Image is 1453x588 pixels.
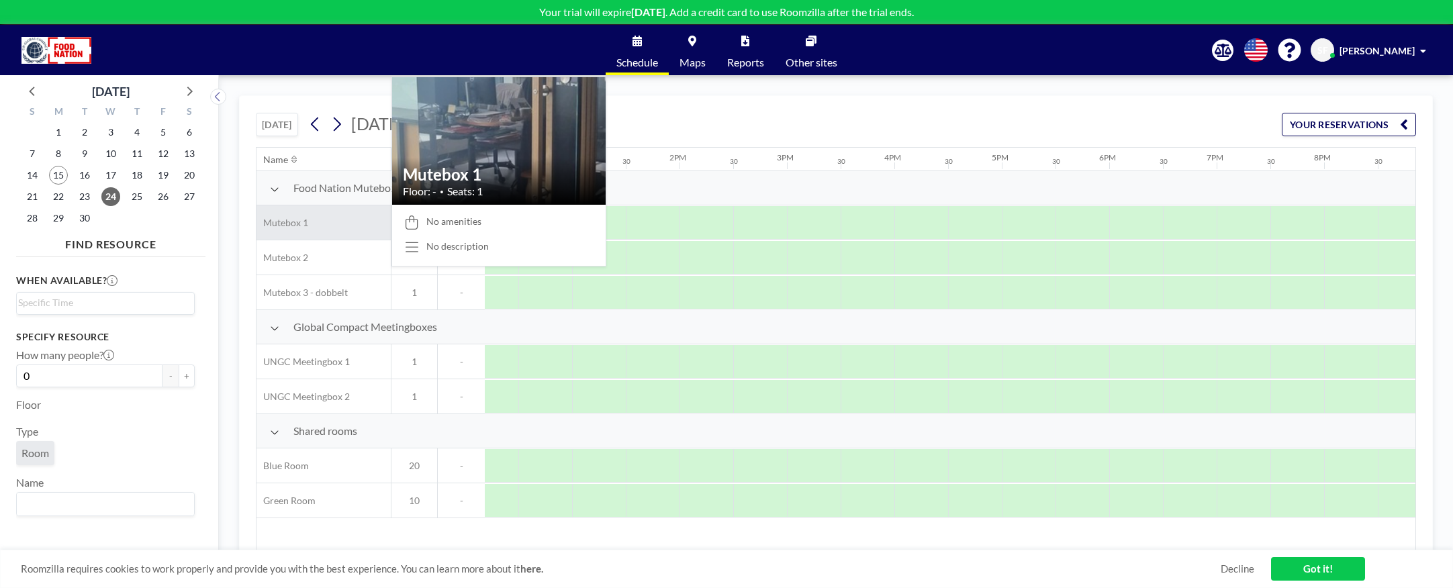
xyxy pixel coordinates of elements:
[17,293,194,313] div: Search for option
[992,152,1009,162] div: 5PM
[101,144,120,163] span: Wednesday, September 10, 2025
[786,57,837,68] span: Other sites
[17,493,194,516] div: Search for option
[256,252,308,264] span: Mutebox 2
[391,391,437,403] span: 1
[128,187,146,206] span: Thursday, September 25, 2025
[101,123,120,142] span: Wednesday, September 3, 2025
[256,356,350,368] span: UNGC Meetingbox 1
[128,144,146,163] span: Thursday, September 11, 2025
[438,356,485,368] span: -
[72,104,98,121] div: T
[49,144,68,163] span: Monday, September 8, 2025
[16,398,41,411] label: Floor
[256,391,350,403] span: UNGC Meetingbox 2
[75,187,94,206] span: Tuesday, September 23, 2025
[18,295,187,310] input: Search for option
[256,460,309,472] span: Blue Room
[945,157,953,166] div: 30
[1052,157,1060,166] div: 30
[180,187,199,206] span: Saturday, September 27, 2025
[1282,113,1416,136] button: YOUR RESERVATIONS
[884,152,901,162] div: 4PM
[440,187,444,196] span: •
[16,348,114,362] label: How many people?
[1160,157,1168,166] div: 30
[403,185,436,198] span: Floor: -
[101,187,120,206] span: Wednesday, September 24, 2025
[438,460,485,472] span: -
[426,215,481,228] span: No amenities
[1317,44,1328,56] span: SF
[1374,157,1382,166] div: 30
[49,123,68,142] span: Monday, September 1, 2025
[263,154,288,166] div: Name
[679,57,706,68] span: Maps
[775,25,848,75] a: Other sites
[154,166,173,185] span: Friday, September 19, 2025
[180,123,199,142] span: Saturday, September 6, 2025
[23,166,42,185] span: Sunday, September 14, 2025
[293,320,437,334] span: Global Compact Meetingboxes
[716,25,775,75] a: Reports
[351,113,404,134] span: [DATE]
[1314,152,1331,162] div: 8PM
[669,25,716,75] a: Maps
[75,209,94,228] span: Tuesday, September 30, 2025
[162,364,179,387] button: -
[391,460,437,472] span: 20
[23,187,42,206] span: Sunday, September 21, 2025
[1340,45,1415,56] span: [PERSON_NAME]
[21,37,91,64] img: organization-logo
[256,113,298,136] button: [DATE]
[403,164,595,185] h2: Mutebox 1
[124,104,150,121] div: T
[150,104,176,121] div: F
[92,82,130,101] div: [DATE]
[391,495,437,507] span: 10
[49,209,68,228] span: Monday, September 29, 2025
[438,287,485,299] span: -
[16,425,38,438] label: Type
[256,287,348,299] span: Mutebox 3 - dobbelt
[49,187,68,206] span: Monday, September 22, 2025
[176,104,202,121] div: S
[727,57,764,68] span: Reports
[75,144,94,163] span: Tuesday, September 9, 2025
[16,232,205,251] h4: FIND RESOURCE
[1267,157,1275,166] div: 30
[631,5,665,18] b: [DATE]
[837,157,845,166] div: 30
[293,181,406,195] span: Food Nation Muteboxes
[520,562,543,575] a: here.
[75,123,94,142] span: Tuesday, September 2, 2025
[128,166,146,185] span: Thursday, September 18, 2025
[179,364,195,387] button: +
[16,331,195,343] h3: Specify resource
[21,562,1221,575] span: Roomzilla requires cookies to work properly and provide you with the best experience. You can lea...
[101,166,120,185] span: Wednesday, September 17, 2025
[616,57,658,68] span: Schedule
[16,476,44,489] label: Name
[21,446,49,460] span: Room
[75,166,94,185] span: Tuesday, September 16, 2025
[49,166,68,185] span: Monday, September 15, 2025
[154,144,173,163] span: Friday, September 12, 2025
[128,123,146,142] span: Thursday, September 4, 2025
[1099,152,1116,162] div: 6PM
[154,187,173,206] span: Friday, September 26, 2025
[391,287,437,299] span: 1
[777,152,794,162] div: 3PM
[180,144,199,163] span: Saturday, September 13, 2025
[1221,562,1254,575] a: Decline
[256,495,316,507] span: Green Room
[46,104,72,121] div: M
[154,123,173,142] span: Friday, September 5, 2025
[23,144,42,163] span: Sunday, September 7, 2025
[1271,557,1365,581] a: Got it!
[1207,152,1223,162] div: 7PM
[391,356,437,368] span: 1
[98,104,124,121] div: W
[18,495,187,513] input: Search for option
[447,185,483,198] span: Seats: 1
